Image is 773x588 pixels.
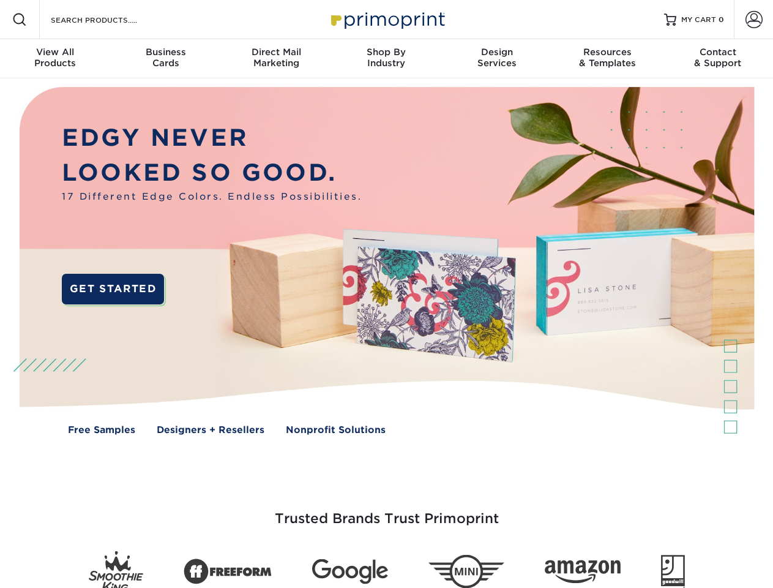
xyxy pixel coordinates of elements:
span: Resources [552,47,662,58]
h3: Trusted Brands Trust Primoprint [29,481,745,541]
input: SEARCH PRODUCTS..... [50,12,169,27]
span: 17 Different Edge Colors. Endless Possibilities. [62,190,362,204]
a: DesignServices [442,39,552,78]
img: Google [312,559,388,584]
img: Primoprint [326,6,448,32]
div: & Support [663,47,773,69]
div: & Templates [552,47,662,69]
a: GET STARTED [62,274,164,304]
img: Amazon [545,560,621,584]
p: EDGY NEVER [62,121,362,156]
a: Contact& Support [663,39,773,78]
div: Services [442,47,552,69]
a: Designers + Resellers [157,423,264,437]
a: BusinessCards [110,39,220,78]
span: Business [110,47,220,58]
a: Free Samples [68,423,135,437]
span: Direct Mail [221,47,331,58]
img: Goodwill [661,555,685,588]
p: LOOKED SO GOOD. [62,156,362,190]
a: Nonprofit Solutions [286,423,386,437]
span: Shop By [331,47,441,58]
span: 0 [719,15,724,24]
a: Direct MailMarketing [221,39,331,78]
div: Marketing [221,47,331,69]
span: MY CART [681,15,716,25]
span: Design [442,47,552,58]
div: Cards [110,47,220,69]
a: Shop ByIndustry [331,39,441,78]
span: Contact [663,47,773,58]
div: Industry [331,47,441,69]
a: Resources& Templates [552,39,662,78]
